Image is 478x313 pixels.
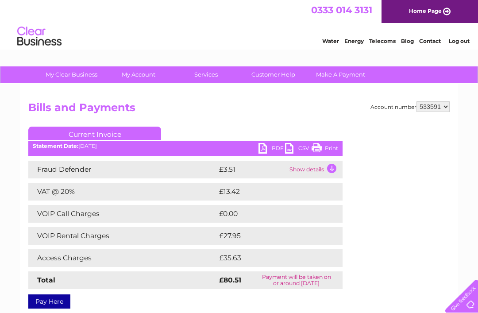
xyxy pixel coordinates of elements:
td: VOIP Rental Charges [28,227,217,245]
td: £35.63 [217,249,324,267]
a: Log out [449,38,470,44]
a: My Account [102,66,175,83]
a: Telecoms [369,38,396,44]
td: VAT @ 20% [28,183,217,201]
a: Contact [419,38,441,44]
a: Current Invoice [28,127,161,140]
div: Clear Business is a trading name of Verastar Limited (registered in [GEOGRAPHIC_DATA] No. 3667643... [31,5,449,43]
strong: Total [37,276,55,284]
h2: Bills and Payments [28,101,450,118]
div: Account number [370,101,450,112]
img: logo.png [17,23,62,50]
a: Print [312,143,338,156]
a: CSV [285,143,312,156]
td: VOIP Call Charges [28,205,217,223]
a: PDF [258,143,285,156]
a: My Clear Business [35,66,108,83]
td: £3.51 [217,161,287,178]
strong: £80.51 [219,276,241,284]
a: Services [170,66,243,83]
a: Customer Help [237,66,310,83]
a: Water [322,38,339,44]
td: Show details [287,161,343,178]
b: Statement Date: [33,143,78,149]
a: Pay Here [28,294,70,309]
td: Fraud Defender [28,161,217,178]
td: Payment will be taken on or around [DATE] [250,271,343,289]
div: [DATE] [28,143,343,149]
td: £27.95 [217,227,324,245]
td: Access Charges [28,249,217,267]
a: 0333 014 3131 [311,4,372,15]
td: £13.42 [217,183,324,201]
a: Blog [401,38,414,44]
a: Make A Payment [304,66,377,83]
td: £0.00 [217,205,322,223]
a: Energy [344,38,364,44]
